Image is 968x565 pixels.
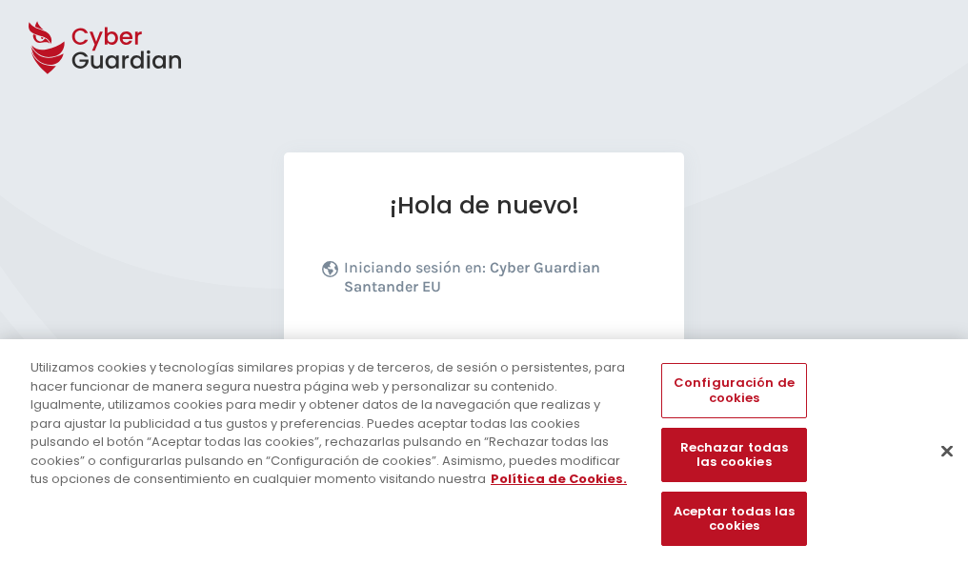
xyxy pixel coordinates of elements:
[661,492,806,546] button: Aceptar todas las cookies
[661,428,806,482] button: Rechazar todas las cookies
[926,430,968,472] button: Cerrar
[30,358,633,489] div: Utilizamos cookies y tecnologías similares propias y de terceros, de sesión o persistentes, para ...
[661,363,806,417] button: Configuración de cookies, Abre el cuadro de diálogo del centro de preferencias.
[491,470,627,488] a: Más información sobre su privacidad, se abre en una nueva pestaña
[344,258,641,306] p: Iniciando sesión en:
[322,191,646,220] h1: ¡Hola de nuevo!
[344,258,600,295] b: Cyber Guardian Santander EU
